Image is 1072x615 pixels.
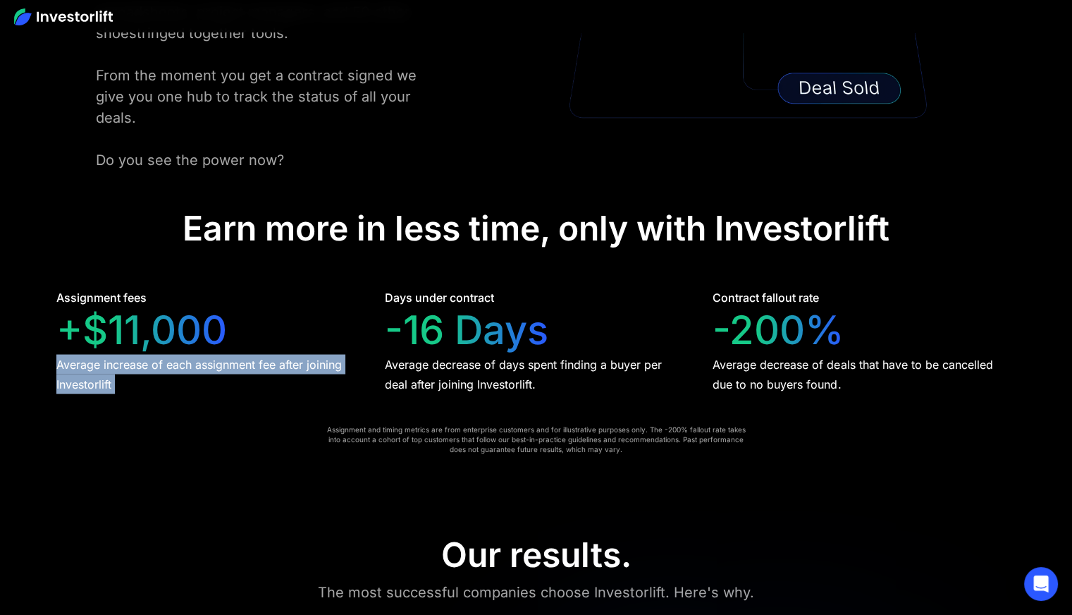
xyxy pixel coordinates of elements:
[318,581,754,604] div: The most successful companies choose Investorlift. Here's why.
[56,289,147,306] div: Assignment fees
[713,289,819,306] div: Contract fallout rate
[385,307,548,354] div: -16 Days
[713,355,1016,394] div: Average decrease of deals that have to be cancelled due to no buyers found.
[183,208,889,249] div: Earn more in less time, only with Investorlift
[441,535,632,576] div: Our results.
[385,289,494,306] div: Days under contract
[713,307,844,354] div: -200%
[321,425,750,454] div: Assignment and timing metrics are from enterprise customers and for illustrative purposes only. T...
[1024,567,1058,601] div: Open Intercom Messenger
[385,355,688,394] div: Average decrease of days spent finding a buyer per deal after joining Investorlift.
[56,307,227,354] div: +$11,000
[56,355,359,394] div: Average increase of each assignment fee after joining Investorlift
